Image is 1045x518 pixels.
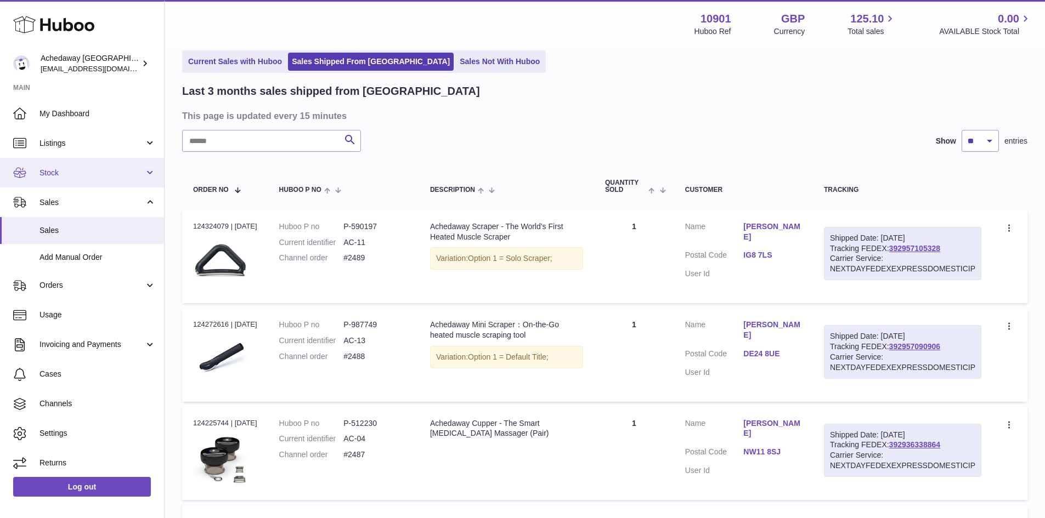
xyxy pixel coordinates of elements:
[288,53,454,71] a: Sales Shipped From [GEOGRAPHIC_DATA]
[701,12,731,26] strong: 10901
[182,110,1025,122] h3: This page is updated every 15 minutes
[685,250,744,263] dt: Postal Code
[430,186,475,193] span: Description
[774,26,805,37] div: Currency
[889,342,940,351] a: 392957090906
[184,53,286,71] a: Current Sales with Huboo
[685,349,744,362] dt: Postal Code
[343,221,408,232] dd: P-590197
[279,434,344,444] dt: Current identifier
[39,369,156,379] span: Cases
[343,418,408,429] dd: P-512230
[41,53,139,74] div: Achedaway [GEOGRAPHIC_DATA]
[430,320,583,340] div: Achedaway Mini Scraper：On-the-Go heated muscle scraping tool
[594,407,674,500] td: 1
[830,253,975,274] div: Carrier Service: NEXTDAYFEDEXEXPRESSDOMESTICIP
[939,26,1032,37] span: AVAILABLE Stock Total
[824,424,981,477] div: Tracking FEDEX:
[430,418,583,439] div: Achedaway Cupper - The Smart [MEDICAL_DATA] Massager (Pair)
[279,335,344,346] dt: Current identifier
[279,237,344,248] dt: Current identifier
[889,244,940,253] a: 392957105328
[694,26,731,37] div: Huboo Ref
[343,434,408,444] dd: AC-04
[279,320,344,330] dt: Huboo P no
[685,418,744,442] dt: Name
[430,247,583,270] div: Variation:
[39,168,144,178] span: Stock
[39,197,144,208] span: Sales
[13,55,30,72] img: admin@newpb.co.uk
[468,352,549,361] span: Option 1 = Default Title;
[889,440,940,449] a: 392936338864
[39,310,156,320] span: Usage
[39,109,156,119] span: My Dashboard
[685,221,744,245] dt: Name
[193,320,257,329] div: 124272616 | [DATE]
[743,320,802,340] a: [PERSON_NAME]
[193,333,248,388] img: musclescraper_750x_c42b3404-e4d5-48e3-b3b1-8be745232369.png
[605,179,646,193] span: Quantity Sold
[193,431,248,486] img: 109011664373505.png
[343,320,408,330] dd: P-987749
[193,235,248,289] img: Achedaway-Muscle-Scraper.png
[343,335,408,346] dd: AC-13
[279,351,344,362] dt: Channel order
[279,449,344,460] dt: Channel order
[41,64,161,73] span: [EMAIL_ADDRESS][DOMAIN_NAME]
[39,399,156,409] span: Channels
[343,253,408,263] dd: #2489
[279,221,344,232] dt: Huboo P no
[685,320,744,343] dt: Name
[456,53,544,71] a: Sales Not With Huboo
[343,237,408,248] dd: AC-11
[743,250,802,260] a: IG8 7LS
[830,233,975,243] div: Shipped Date: [DATE]
[743,349,802,359] a: DE24 8UE
[594,210,674,303] td: 1
[343,449,408,460] dd: #2487
[830,430,975,440] div: Shipped Date: [DATE]
[743,221,802,242] a: [PERSON_NAME]
[39,138,144,149] span: Listings
[848,26,896,37] span: Total sales
[830,352,975,373] div: Carrier Service: NEXTDAYFEDEXEXPRESSDOMESTICIP
[824,227,981,281] div: Tracking FEDEX:
[685,269,744,279] dt: User Id
[193,221,257,231] div: 124324079 | [DATE]
[39,280,144,291] span: Orders
[39,428,156,439] span: Settings
[830,450,975,471] div: Carrier Service: NEXTDAYFEDEXEXPRESSDOMESTICIP
[685,186,802,193] div: Customer
[685,367,744,378] dt: User Id
[848,12,896,37] a: 125.10 Total sales
[468,254,552,263] span: Option 1 = Solo Scraper;
[279,253,344,263] dt: Channel order
[781,12,805,26] strong: GBP
[685,447,744,460] dt: Postal Code
[39,225,156,236] span: Sales
[193,186,229,193] span: Order No
[850,12,884,26] span: 125.10
[39,458,156,468] span: Returns
[430,346,583,368] div: Variation:
[824,186,981,193] div: Tracking
[343,351,408,362] dd: #2488
[743,447,802,457] a: NW11 8SJ
[824,325,981,379] div: Tracking FEDEX:
[998,12,1019,26] span: 0.00
[39,252,156,263] span: Add Manual Order
[939,12,1032,37] a: 0.00 AVAILABLE Stock Total
[193,418,257,428] div: 124225744 | [DATE]
[430,221,583,242] div: Achedaway Scraper - The World’s First Heated Muscle Scraper
[936,136,956,146] label: Show
[594,309,674,401] td: 1
[830,331,975,341] div: Shipped Date: [DATE]
[39,339,144,350] span: Invoicing and Payments
[182,84,480,99] h2: Last 3 months sales shipped from [GEOGRAPHIC_DATA]
[685,465,744,476] dt: User Id
[743,418,802,439] a: [PERSON_NAME]
[279,418,344,429] dt: Huboo P no
[1004,136,1027,146] span: entries
[13,477,151,497] a: Log out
